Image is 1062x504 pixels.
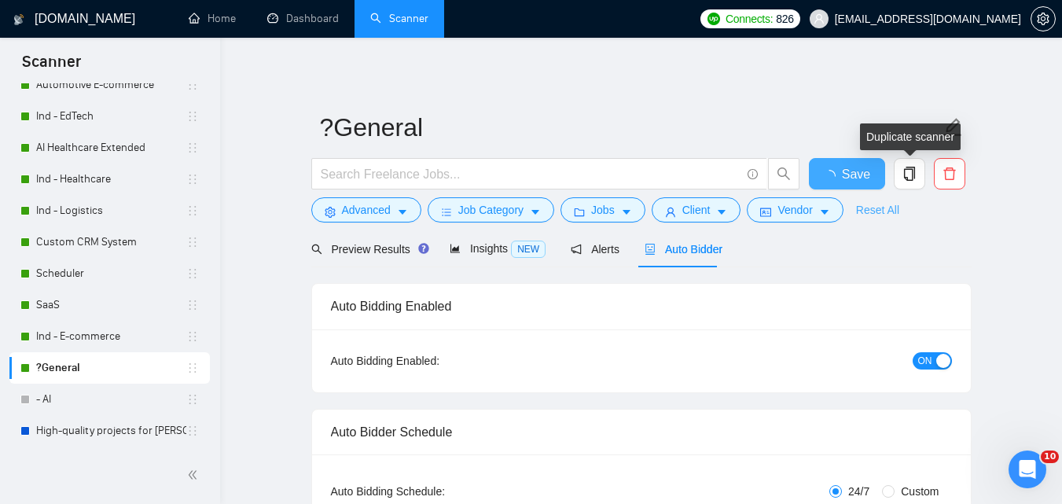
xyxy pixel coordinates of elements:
span: Vendor [777,201,812,219]
a: - AI [36,384,186,415]
input: Scanner name... [320,108,939,147]
img: logo [13,7,24,32]
span: caret-down [397,206,408,218]
a: Ind - EdTech [36,101,186,132]
span: notification [571,244,582,255]
button: delete [934,158,965,189]
a: searchScanner [370,12,428,25]
li: Custom CRM System [9,226,210,258]
button: copy [894,158,925,189]
span: search [311,244,322,255]
span: Client [682,201,711,219]
li: SaaS [9,289,210,321]
button: settingAdvancedcaret-down [311,197,421,223]
span: search [769,167,799,181]
li: AI Healthcare Extended [9,132,210,164]
a: Custom CRM System [36,226,186,258]
button: barsJob Categorycaret-down [428,197,554,223]
a: Reset All [856,201,899,219]
li: Scheduler [9,258,210,289]
span: holder [186,204,199,217]
span: Save [842,164,870,184]
a: High-quality projects for [PERSON_NAME] [36,415,186,447]
span: delete [935,167,965,181]
button: folderJobscaret-down [560,197,645,223]
div: Duplicate scanner [860,123,961,150]
span: area-chart [450,243,461,254]
a: ?General [36,352,186,384]
span: holder [186,142,199,154]
a: Automotive E-commerce [36,69,186,101]
span: holder [186,362,199,374]
span: double-left [187,467,203,483]
span: setting [1031,13,1055,25]
span: holder [186,425,199,437]
span: Jobs [591,201,615,219]
span: holder [186,236,199,248]
span: holder [186,79,199,91]
span: user [814,13,825,24]
span: idcard [760,206,771,218]
span: holder [186,330,199,343]
span: caret-down [819,206,830,218]
a: Ind - Logistics [36,195,186,226]
span: Connects: [726,10,773,28]
a: homeHome [189,12,236,25]
span: caret-down [716,206,727,218]
span: Auto Bidder [645,243,722,256]
span: Insights [450,242,546,255]
iframe: Intercom live chat [1009,451,1046,488]
a: setting [1031,13,1056,25]
a: AI Healthcare Extended [36,132,186,164]
span: edit [943,117,963,138]
div: Auto Bidder Schedule [331,410,952,454]
div: Auto Bidding Enabled [331,284,952,329]
span: Alerts [571,243,619,256]
img: upwork-logo.png [707,13,720,25]
li: ?General [9,352,210,384]
span: NEW [511,241,546,258]
span: Custom [895,483,945,500]
span: 24/7 [842,483,876,500]
li: Ind - E-commerce [9,321,210,352]
span: Job Category [458,201,524,219]
span: holder [186,299,199,311]
div: Tooltip anchor [417,241,431,256]
span: folder [574,206,585,218]
button: idcardVendorcaret-down [747,197,843,223]
button: search [768,158,799,189]
span: bars [441,206,452,218]
span: holder [186,267,199,280]
span: 10 [1041,451,1059,463]
a: SaaS [36,289,186,321]
li: Automotive E-commerce [9,69,210,101]
span: 826 [776,10,793,28]
li: Ind - Healthcare [9,164,210,195]
a: Scheduler [36,258,186,289]
button: Save [809,158,885,189]
li: Ind - EdTech [9,101,210,132]
li: High-quality projects for Albina [9,415,210,447]
a: Ind - Healthcare [36,164,186,195]
span: holder [186,173,199,186]
span: holder [186,393,199,406]
span: caret-down [621,206,632,218]
div: Auto Bidding Enabled: [331,352,538,370]
span: Advanced [342,201,391,219]
button: setting [1031,6,1056,31]
span: copy [895,167,924,181]
span: info-circle [748,169,758,179]
li: Ind - Logistics [9,195,210,226]
span: holder [186,110,199,123]
button: userClientcaret-down [652,197,741,223]
span: robot [645,244,656,255]
span: loading [823,170,842,182]
div: Auto Bidding Schedule: [331,483,538,500]
li: - AI [9,384,210,415]
span: Preview Results [311,243,424,256]
a: dashboardDashboard [267,12,339,25]
span: Scanner [9,50,94,83]
input: Search Freelance Jobs... [321,164,740,184]
span: caret-down [530,206,541,218]
a: Ind - E-commerce [36,321,186,352]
